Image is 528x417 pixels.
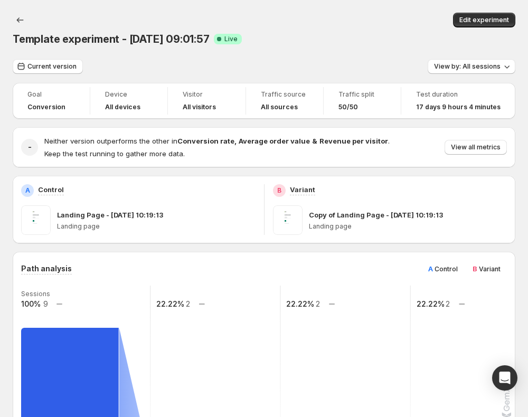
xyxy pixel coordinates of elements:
[453,13,515,27] button: Edit experiment
[446,299,450,308] text: 2
[57,222,256,231] p: Landing page
[21,299,41,308] text: 100%
[25,186,30,195] h2: A
[105,89,153,112] a: DeviceAll devices
[27,90,75,99] span: Goal
[338,103,358,111] span: 50/50
[21,263,72,274] h3: Path analysis
[234,137,237,145] strong: ,
[338,90,386,99] span: Traffic split
[13,13,27,27] button: Back
[38,184,64,195] p: Control
[186,299,190,308] text: 2
[434,62,501,71] span: View by: All sessions
[416,103,501,111] span: 17 days 9 hours 4 minutes
[316,299,320,308] text: 2
[21,290,50,298] text: Sessions
[290,184,315,195] p: Variant
[451,143,501,151] span: View all metrics
[459,16,509,24] span: Edit experiment
[261,90,308,99] span: Traffic source
[479,265,501,273] span: Variant
[445,140,507,155] button: View all metrics
[13,59,83,74] button: Current version
[286,299,314,308] text: 22.22%
[43,299,48,308] text: 9
[492,365,517,391] div: Open Intercom Messenger
[239,137,310,145] strong: Average order value
[27,89,75,112] a: GoalConversion
[309,210,443,220] p: Copy of Landing Page - [DATE] 10:19:13
[156,299,184,308] text: 22.22%
[338,89,386,112] a: Traffic split50/50
[27,62,77,71] span: Current version
[435,265,458,273] span: Control
[261,89,308,112] a: Traffic sourceAll sources
[319,137,388,145] strong: Revenue per visitor
[261,103,298,111] h4: All sources
[183,90,230,99] span: Visitor
[44,137,390,145] span: Neither version outperforms the other in .
[177,137,234,145] strong: Conversion rate
[417,299,445,308] text: 22.22%
[273,205,303,235] img: Copy of Landing Page - Nov 29, 10:19:13
[312,137,317,145] strong: &
[57,210,163,220] p: Landing Page - [DATE] 10:19:13
[473,264,477,273] span: B
[27,103,65,111] span: Conversion
[183,103,216,111] h4: All visitors
[13,33,210,45] span: Template experiment - [DATE] 09:01:57
[309,222,507,231] p: Landing page
[28,142,32,153] h2: -
[416,90,501,99] span: Test duration
[428,59,515,74] button: View by: All sessions
[224,35,238,43] span: Live
[428,264,433,273] span: A
[183,89,230,112] a: VisitorAll visitors
[416,89,501,112] a: Test duration17 days 9 hours 4 minutes
[105,90,153,99] span: Device
[277,186,281,195] h2: B
[44,149,185,158] span: Keep the test running to gather more data.
[21,205,51,235] img: Landing Page - Nov 29, 10:19:13
[105,103,140,111] h4: All devices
